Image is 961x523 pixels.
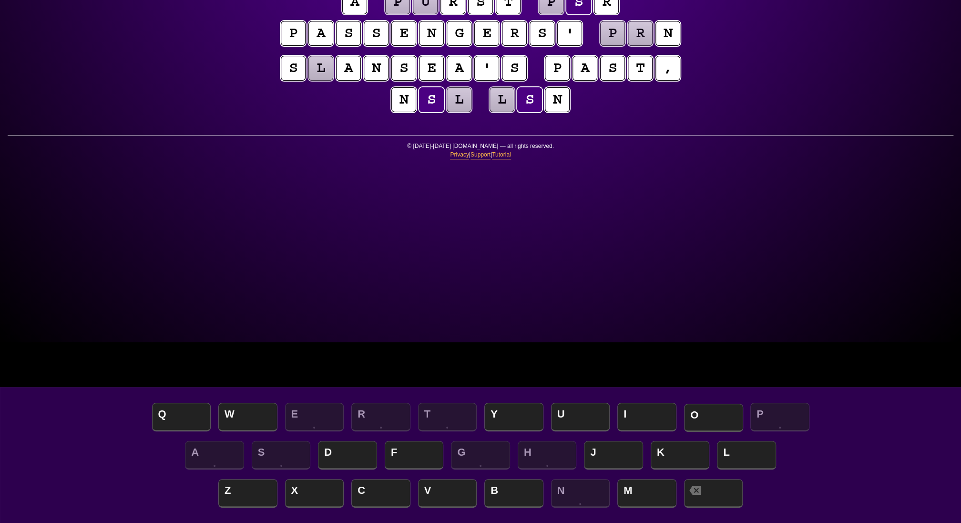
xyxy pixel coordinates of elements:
[551,403,610,431] span: U
[336,56,361,81] puzzle-tile: a
[651,441,710,470] span: K
[308,56,333,81] puzzle-tile: l
[655,21,680,46] puzzle-tile: n
[451,441,510,470] span: G
[308,21,333,46] puzzle-tile: a
[474,56,499,81] puzzle-tile: '
[364,56,388,81] puzzle-tile: n
[391,56,416,81] puzzle-tile: s
[600,56,625,81] puzzle-tile: s
[281,21,306,46] puzzle-tile: p
[419,56,444,81] puzzle-tile: e
[617,403,676,431] span: I
[419,21,444,46] puzzle-tile: n
[750,403,809,431] span: P
[530,21,554,46] puzzle-tile: s
[418,403,477,431] span: T
[281,56,306,81] puzzle-tile: s
[385,441,444,470] span: F
[218,479,277,508] span: Z
[470,150,491,159] a: Support
[545,56,570,81] puzzle-tile: p
[545,87,570,112] puzzle-tile: n
[218,403,277,431] span: W
[152,403,211,431] span: Q
[492,150,511,159] a: Tutorial
[557,21,582,46] puzzle-tile: '
[518,441,577,470] span: H
[447,56,471,81] puzzle-tile: a
[185,441,244,470] span: A
[336,21,361,46] puzzle-tile: s
[418,479,477,508] span: V
[419,87,444,112] puzzle-tile: s
[600,21,625,46] puzzle-tile: p
[490,87,514,112] puzzle-tile: l
[252,441,311,470] span: S
[391,21,416,46] puzzle-tile: e
[474,21,499,46] puzzle-tile: e
[447,21,471,46] puzzle-tile: g
[484,479,543,508] span: B
[351,479,410,508] span: C
[551,479,610,508] span: N
[364,21,388,46] puzzle-tile: s
[502,21,527,46] puzzle-tile: r
[517,87,542,112] puzzle-tile: s
[391,87,416,112] puzzle-tile: n
[684,404,743,432] span: O
[8,142,953,165] p: © [DATE]-[DATE] [DOMAIN_NAME] — all rights reserved. | |
[447,87,471,112] puzzle-tile: l
[351,403,410,431] span: R
[717,441,776,470] span: L
[628,21,653,46] puzzle-tile: r
[573,56,597,81] puzzle-tile: a
[318,441,377,470] span: D
[502,56,527,81] puzzle-tile: s
[484,403,543,431] span: Y
[628,56,653,81] puzzle-tile: t
[285,479,344,508] span: X
[617,479,676,508] span: M
[584,441,643,470] span: J
[450,150,469,159] a: Privacy
[285,403,344,431] span: E
[655,56,680,81] puzzle-tile: ,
